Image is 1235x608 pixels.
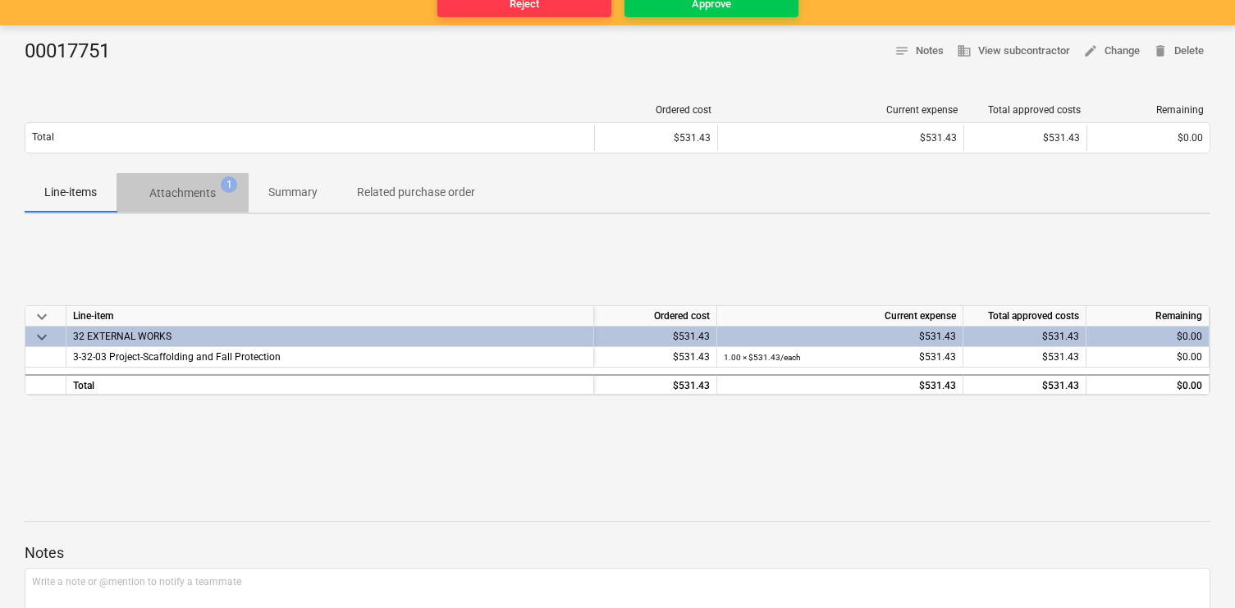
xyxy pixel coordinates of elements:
[1077,39,1146,64] button: Change
[66,374,594,395] div: Total
[32,327,52,347] span: keyboard_arrow_down
[970,347,1079,368] div: $531.43
[268,184,318,201] p: Summary
[894,43,909,58] span: notes
[66,306,594,327] div: Line-item
[1093,327,1202,347] div: $0.00
[1146,39,1210,64] button: Delete
[724,353,801,362] small: 1.00 × $531.43 / each
[970,376,1079,396] div: $531.43
[25,543,1210,563] p: Notes
[73,351,281,363] span: 3-32-03 Project-Scaffolding and Fall Protection
[894,42,944,61] span: Notes
[1083,43,1098,58] span: edit
[44,184,97,201] p: Line-items
[601,347,710,368] div: $531.43
[601,104,711,116] div: Ordered cost
[601,132,711,144] div: $531.43
[1153,529,1235,608] iframe: Chat Widget
[1094,132,1203,144] div: $0.00
[971,104,1081,116] div: Total approved costs
[1093,347,1202,368] div: $0.00
[1153,43,1168,58] span: delete
[594,306,717,327] div: Ordered cost
[1086,306,1210,327] div: Remaining
[32,307,52,327] span: keyboard_arrow_down
[1093,376,1202,396] div: $0.00
[957,43,972,58] span: business
[601,376,710,396] div: $531.43
[25,39,123,65] div: 00017751
[970,327,1079,347] div: $531.43
[32,130,54,144] p: Total
[724,347,956,368] div: $531.43
[717,306,963,327] div: Current expense
[724,376,956,396] div: $531.43
[971,132,1080,144] div: $531.43
[725,132,957,144] div: $531.43
[1153,42,1204,61] span: Delete
[149,185,216,202] p: Attachments
[601,327,710,347] div: $531.43
[724,327,956,347] div: $531.43
[963,306,1086,327] div: Total approved costs
[221,176,237,193] span: 1
[950,39,1077,64] button: View subcontractor
[957,42,1070,61] span: View subcontractor
[357,184,475,201] p: Related purchase order
[73,327,587,346] div: 32 EXTERNAL WORKS
[888,39,950,64] button: Notes
[1094,104,1204,116] div: Remaining
[1083,42,1140,61] span: Change
[725,104,958,116] div: Current expense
